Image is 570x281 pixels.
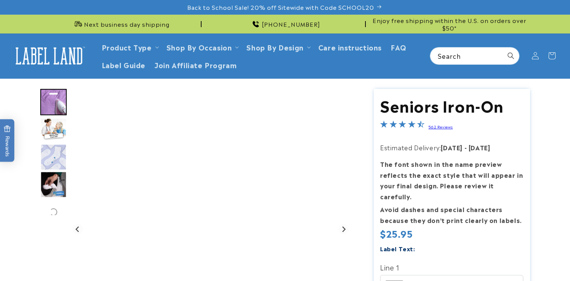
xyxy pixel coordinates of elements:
[469,143,491,152] strong: [DATE]
[97,56,150,73] a: Label Guide
[150,56,241,73] a: Join Affiliate Program
[465,143,467,152] strong: -
[369,17,530,31] span: Enjoy free shipping within the U.S. on orders over $50*
[380,261,523,273] label: Line 1
[11,44,87,67] img: Label Land
[380,244,415,253] label: Label Text:
[162,38,242,56] summary: Shop By Occasion
[380,159,523,201] strong: The font shown in the name preview reflects the exact style that will appear in your final design...
[380,95,523,115] h1: Seniors Iron-On
[380,142,523,153] p: Estimated Delivery:
[441,143,463,152] strong: [DATE]
[380,228,413,239] span: $25.95
[391,43,406,51] span: FAQ
[318,43,382,51] span: Care instructions
[187,3,374,11] span: Back to School Sale! 20% off Sitewide with Code SCHOOL20
[380,121,425,130] span: 4.4-star overall rating
[412,246,562,273] iframe: Gorgias Floating Chat
[369,15,530,33] div: Announcement
[84,20,170,28] span: Next business day shipping
[314,38,386,56] a: Care instructions
[503,47,519,64] button: Search
[40,171,67,198] img: Nursing Home Iron-On - Label Land
[40,15,202,33] div: Announcement
[428,124,453,129] a: 562 Reviews
[4,125,11,157] span: Rewards
[40,171,67,198] div: Go to slide 4
[246,42,303,52] a: Shop By Design
[9,41,90,70] a: Label Land
[242,38,313,56] summary: Shop By Design
[40,89,67,115] img: Iron on name label being ironed to shirt
[40,116,67,143] div: Go to slide 2
[97,38,162,56] summary: Product Type
[205,15,366,33] div: Announcement
[102,42,152,52] a: Product Type
[40,199,67,225] div: Go to slide 5
[40,144,67,170] div: Go to slide 3
[338,224,348,234] button: Next slide
[40,118,67,141] img: Nurse with an elderly woman and an iron on label
[167,43,232,51] span: Shop By Occasion
[102,60,146,69] span: Label Guide
[386,38,411,56] a: FAQ
[40,89,67,115] div: Go to slide 1
[40,144,67,170] img: Nursing Home Iron-On - Label Land
[380,205,522,224] strong: Avoid dashes and special characters because they don’t print clearly on labels.
[154,60,237,69] span: Join Affiliate Program
[73,224,83,234] button: Go to last slide
[262,20,320,28] span: [PHONE_NUMBER]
